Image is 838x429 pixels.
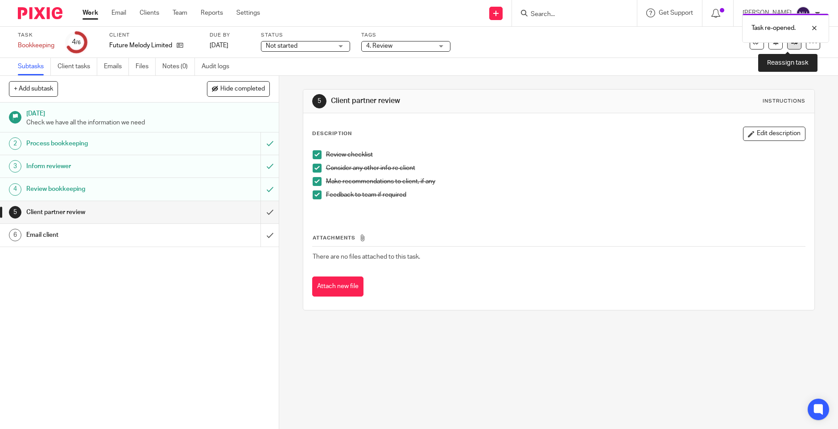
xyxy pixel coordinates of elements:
[201,8,223,17] a: Reports
[331,96,578,106] h1: Client partner review
[58,58,97,75] a: Client tasks
[18,7,62,19] img: Pixie
[18,41,54,50] div: Bookkeeping
[366,43,392,49] span: 4. Review
[236,8,260,17] a: Settings
[9,137,21,150] div: 2
[261,32,350,39] label: Status
[9,81,58,96] button: + Add subtask
[136,58,156,75] a: Files
[76,40,81,45] small: /6
[83,8,98,17] a: Work
[26,182,177,196] h1: Review bookkeeping
[326,150,805,159] p: Review checklist
[173,8,187,17] a: Team
[313,254,420,260] span: There are no files attached to this task.
[9,160,21,173] div: 3
[313,235,355,240] span: Attachments
[326,177,805,186] p: Make recommendations to client, if any
[140,8,159,17] a: Clients
[763,98,805,105] div: Instructions
[109,41,172,50] p: Future Melody Limited
[796,6,810,21] img: svg%3E
[26,137,177,150] h1: Process bookkeeping
[210,32,250,39] label: Due by
[207,81,270,96] button: Hide completed
[361,32,450,39] label: Tags
[18,32,54,39] label: Task
[326,190,805,199] p: Feedback to team if required
[326,164,805,173] p: Consider any other info re client
[26,228,177,242] h1: Email client
[111,8,126,17] a: Email
[26,160,177,173] h1: Inform reviewer
[220,86,265,93] span: Hide completed
[9,206,21,219] div: 5
[210,42,228,49] span: [DATE]
[312,130,352,137] p: Description
[751,24,796,33] p: Task re-opened.
[104,58,129,75] a: Emails
[26,206,177,219] h1: Client partner review
[26,107,270,118] h1: [DATE]
[18,58,51,75] a: Subtasks
[312,94,326,108] div: 5
[162,58,195,75] a: Notes (0)
[26,118,270,127] p: Check we have all the information we need
[266,43,297,49] span: Not started
[109,32,198,39] label: Client
[743,127,805,141] button: Edit description
[312,276,363,297] button: Attach new file
[72,37,81,47] div: 4
[9,183,21,196] div: 4
[202,58,236,75] a: Audit logs
[9,229,21,241] div: 6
